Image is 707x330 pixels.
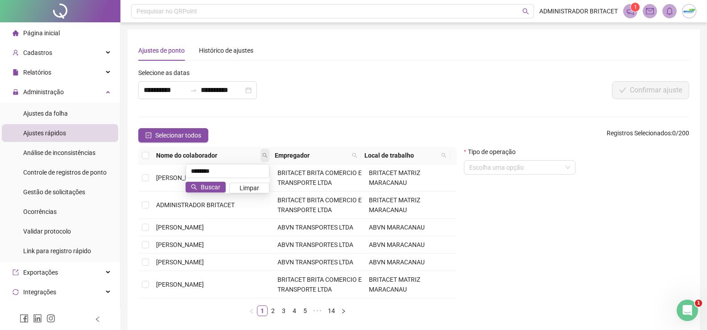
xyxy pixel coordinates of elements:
[352,153,357,158] span: search
[310,305,325,316] span: •••
[240,183,259,193] span: Limpar
[338,305,349,316] button: right
[23,49,52,56] span: Cadastros
[201,182,220,192] span: Buscar
[23,29,60,37] span: Página inicial
[260,149,269,162] span: search
[441,153,447,158] span: search
[23,88,64,96] span: Administração
[246,305,257,316] li: Página anterior
[156,150,259,160] span: Nome do colaborador
[268,305,278,316] li: 2
[199,46,253,55] div: Histórico de ajustes
[539,6,618,16] span: ADMINISTRADOR BRITACET
[23,228,71,235] span: Validar protocolo
[634,4,637,10] span: 1
[350,149,359,162] span: search
[257,306,267,316] a: 1
[186,182,226,192] button: Buscar
[12,30,19,36] span: home
[23,308,60,315] span: Aceite de uso
[369,241,425,248] span: ABVN MARACANAU
[279,306,289,316] a: 3
[23,110,68,117] span: Ajustes da folha
[156,174,204,181] span: [PERSON_NAME]
[23,247,91,255] span: Link para registro rápido
[277,241,353,248] span: ABVN TRANSPORTES LTDA
[262,153,268,158] span: search
[612,81,689,99] button: Confirmar ajuste
[23,208,57,215] span: Ocorrências
[646,7,654,15] span: mail
[156,281,204,288] span: [PERSON_NAME]
[145,132,152,138] span: check-square
[369,196,420,213] span: BRITACET MATRIZ MARACANAU
[23,288,56,296] span: Integrações
[138,68,195,78] label: Selecione as datas
[156,241,204,248] span: [PERSON_NAME]
[20,314,29,323] span: facebook
[277,259,353,266] span: ABVN TRANSPORTES LTDA
[190,87,197,94] span: to
[23,129,66,137] span: Ajustes rápidos
[12,289,19,295] span: sync
[191,184,197,190] span: search
[156,224,204,231] span: [PERSON_NAME]
[277,196,362,213] span: BRITACET BRITA COMERCIO E TRANSPORTE LTDA
[666,7,674,15] span: bell
[682,4,696,18] img: 73035
[289,305,300,316] li: 4
[439,149,448,162] span: search
[155,130,201,140] span: Selecionar todos
[229,183,269,193] button: Limpar
[275,150,348,160] span: Empregador
[156,201,235,209] span: ADMINISTRADOR BRITACET
[522,8,529,15] span: search
[631,3,640,12] sup: 1
[695,300,702,307] span: 1
[23,188,85,196] span: Gestão de solicitações
[12,89,19,95] span: lock
[190,87,197,94] span: swap-right
[369,224,425,231] span: ABVN MARACANAU
[246,305,257,316] button: left
[464,147,521,157] label: Tipo de operação
[23,269,58,276] span: Exportações
[289,306,299,316] a: 4
[626,7,634,15] span: notification
[156,259,204,266] span: [PERSON_NAME]
[33,314,42,323] span: linkedin
[278,305,289,316] li: 3
[23,149,95,156] span: Análise de inconsistências
[12,269,19,276] span: export
[325,305,338,316] li: 14
[23,169,107,176] span: Controle de registros de ponto
[257,305,268,316] li: 1
[95,316,101,322] span: left
[12,50,19,56] span: user-add
[607,129,671,137] span: Registros Selecionados
[249,309,254,314] span: left
[23,69,51,76] span: Relatórios
[325,306,338,316] a: 14
[300,305,310,316] li: 5
[268,306,278,316] a: 2
[46,314,55,323] span: instagram
[369,276,420,293] span: BRITACET MATRIZ MARACANAU
[677,300,698,321] iframe: Intercom live chat
[310,305,325,316] li: 5 próximas páginas
[12,69,19,75] span: file
[138,128,208,142] button: Selecionar todos
[607,128,689,142] span: : 0 / 200
[277,169,362,186] span: BRITACET BRITA COMERCIO E TRANSPORTE LTDA
[364,150,438,160] span: Local de trabalho
[369,259,425,266] span: ABVN MARACANAU
[277,224,353,231] span: ABVN TRANSPORTES LTDA
[277,276,362,293] span: BRITACET BRITA COMERCIO E TRANSPORTE LTDA
[369,169,420,186] span: BRITACET MATRIZ MARACANAU
[300,306,310,316] a: 5
[341,309,346,314] span: right
[138,46,185,55] div: Ajustes de ponto
[338,305,349,316] li: Próxima página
